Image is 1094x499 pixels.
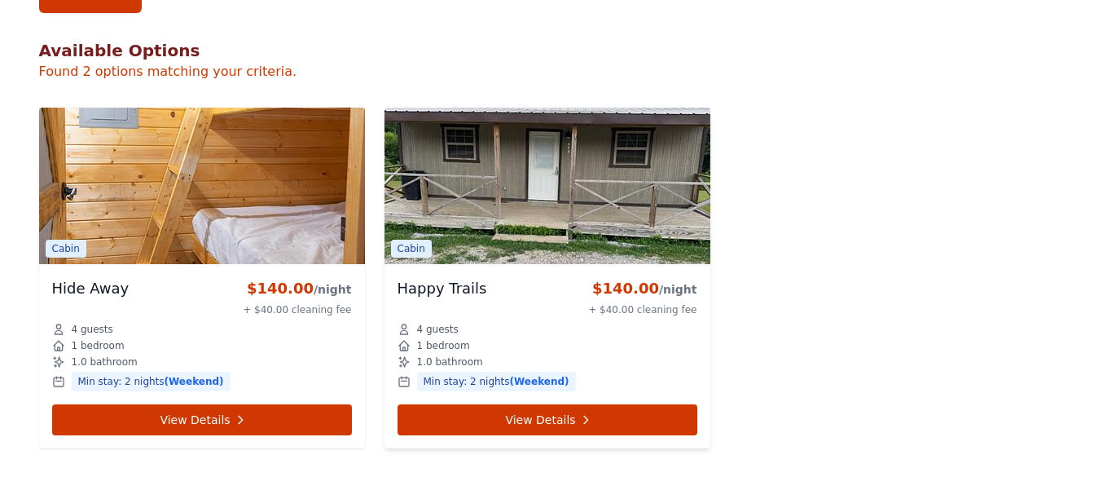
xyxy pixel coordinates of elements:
[314,283,352,296] span: /night
[46,240,86,258] span: Cabin
[384,108,710,264] img: Happy Trails
[39,62,1056,82] p: Found 2 options matching your criteria.
[165,376,224,387] span: (Weekend)
[588,303,696,316] div: + $40.00 cleaning fee
[417,323,459,336] span: 4 guests
[52,404,352,435] a: View Details
[659,283,697,296] span: /night
[52,277,130,300] h3: Hide Away
[72,372,231,391] span: Min stay: 2 nights
[391,240,432,258] span: Cabin
[243,277,351,300] div: $140.00
[39,108,365,264] img: Hide Away
[398,404,697,435] a: View Details
[72,355,138,369] span: 1.0 bathroom
[417,355,483,369] span: 1.0 bathroom
[243,303,351,316] div: + $40.00 cleaning fee
[72,339,125,352] span: 1 bedroom
[417,372,576,391] span: Min stay: 2 nights
[510,376,569,387] span: (Weekend)
[72,323,113,336] span: 4 guests
[39,39,1056,62] h2: Available Options
[417,339,470,352] span: 1 bedroom
[588,277,696,300] div: $140.00
[398,277,487,300] h3: Happy Trails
